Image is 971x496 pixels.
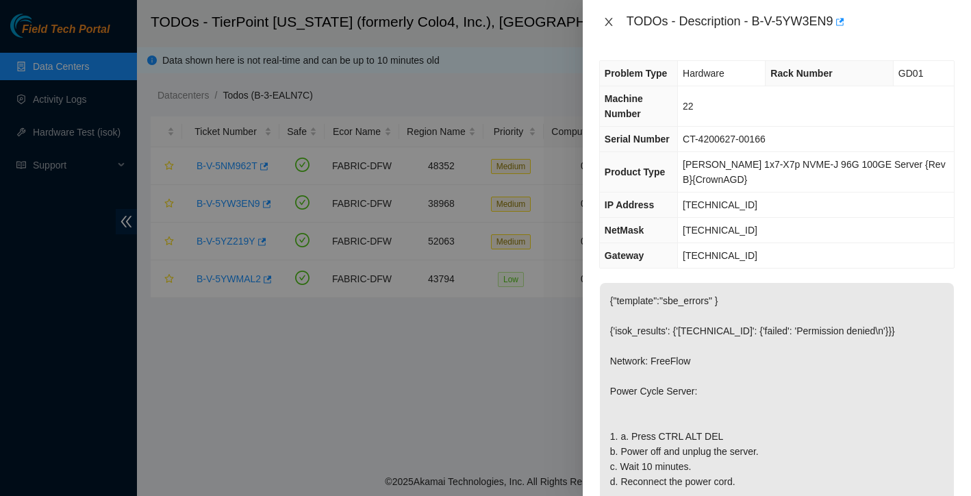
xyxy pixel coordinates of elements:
span: Problem Type [605,68,668,79]
span: IP Address [605,199,654,210]
span: GD01 [898,68,924,79]
span: close [603,16,614,27]
span: 22 [683,101,694,112]
span: [TECHNICAL_ID] [683,199,757,210]
span: Serial Number [605,134,670,145]
div: TODOs - Description - B-V-5YW3EN9 [627,11,955,33]
span: Hardware [683,68,724,79]
span: Gateway [605,250,644,261]
span: Machine Number [605,93,643,119]
span: CT-4200627-00166 [683,134,766,145]
span: [TECHNICAL_ID] [683,225,757,236]
span: [TECHNICAL_ID] [683,250,757,261]
span: NetMask [605,225,644,236]
span: [PERSON_NAME] 1x7-X7p NVME-J 96G 100GE Server {Rev B}{CrownAGD} [683,159,946,185]
span: Product Type [605,166,665,177]
span: Rack Number [770,68,832,79]
button: Close [599,16,618,29]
